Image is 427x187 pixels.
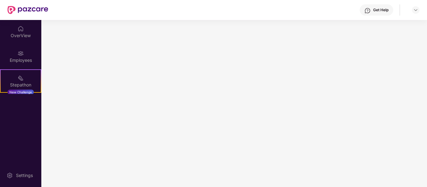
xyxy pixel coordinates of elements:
[364,7,371,14] img: svg+xml;base64,PHN2ZyBpZD0iSGVscC0zMngzMiIgeG1sbnM9Imh0dHA6Ly93d3cudzMub3JnLzIwMDAvc3ZnIiB3aWR0aD...
[14,172,35,179] div: Settings
[18,75,24,81] img: svg+xml;base64,PHN2ZyB4bWxucz0iaHR0cDovL3d3dy53My5vcmcvMjAwMC9zdmciIHdpZHRoPSIyMSIgaGVpZ2h0PSIyMC...
[413,7,418,12] img: svg+xml;base64,PHN2ZyBpZD0iRHJvcGRvd24tMzJ4MzIiIHhtbG5zPSJodHRwOi8vd3d3LnczLm9yZy8yMDAwL3N2ZyIgd2...
[7,172,13,179] img: svg+xml;base64,PHN2ZyBpZD0iU2V0dGluZy0yMHgyMCIgeG1sbnM9Imh0dHA6Ly93d3cudzMub3JnLzIwMDAvc3ZnIiB3aW...
[1,82,41,88] div: Stepathon
[18,26,24,32] img: svg+xml;base64,PHN2ZyBpZD0iSG9tZSIgeG1sbnM9Imh0dHA6Ly93d3cudzMub3JnLzIwMDAvc3ZnIiB3aWR0aD0iMjAiIG...
[373,7,388,12] div: Get Help
[8,90,34,95] div: New Challenge
[8,6,48,14] img: New Pazcare Logo
[18,50,24,57] img: svg+xml;base64,PHN2ZyBpZD0iRW1wbG95ZWVzIiB4bWxucz0iaHR0cDovL3d3dy53My5vcmcvMjAwMC9zdmciIHdpZHRoPS...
